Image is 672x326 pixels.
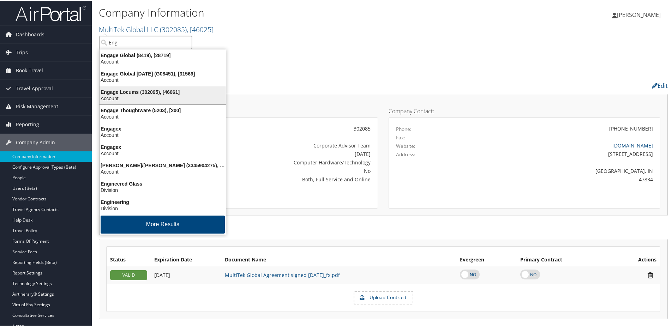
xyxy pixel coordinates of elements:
a: MultiTek Global LLC [99,24,214,34]
th: Primary Contract [517,253,611,266]
div: Corporate Advisor Team [203,141,371,149]
a: MultiTek Global Agreement signed [DATE]_fx.pdf [225,271,340,278]
div: VALID [110,270,147,279]
div: 302085 [203,124,371,132]
div: Engage Locums (302095), [46061] [95,88,230,95]
div: Account [95,76,230,83]
div: Account [95,113,230,119]
a: [PERSON_NAME] [612,4,668,25]
span: Book Travel [16,61,43,79]
div: Computer Hardware/Technology [203,158,371,165]
h1: Company Information [99,5,478,19]
th: Evergreen [456,253,517,266]
span: , [ 46025 ] [187,24,214,34]
img: airportal-logo.png [16,5,86,21]
div: Add/Edit Date [154,271,218,278]
div: [GEOGRAPHIC_DATA], IN [463,167,653,174]
div: Account [95,58,230,64]
span: Company Admin [16,133,55,151]
div: Both, Full Service and Online [203,175,371,182]
th: Document Name [221,253,456,266]
label: Phone: [396,125,412,132]
div: Account [95,168,230,174]
span: Travel Approval [16,79,53,97]
span: Risk Management [16,97,58,115]
th: Actions [611,253,660,266]
div: Engage Global (8419), [28719] [95,52,230,58]
span: [PERSON_NAME] [617,10,661,18]
label: Website: [396,142,415,149]
i: Remove Contract [644,271,656,278]
th: Status [107,253,151,266]
span: Trips [16,43,28,61]
div: Engagex [95,125,230,131]
div: Account [95,95,230,101]
div: [STREET_ADDRESS] [463,150,653,157]
input: Search Accounts [99,35,192,48]
span: Dashboards [16,25,44,43]
div: Division [95,205,230,211]
div: Engagex [95,143,230,150]
div: No [203,167,371,174]
label: Address: [396,150,415,157]
a: [DOMAIN_NAME] [612,141,653,148]
div: Engage Thoughtware (5203), [200] [95,107,230,113]
th: Expiration Date [151,253,221,266]
div: Division [95,186,230,193]
h2: Contracts: [99,223,668,235]
div: Engage Global [DATE] (G08451), [31569] [95,70,230,76]
span: [DATE] [154,271,170,278]
div: Engineering [95,198,230,205]
label: Upload Contract [354,291,413,303]
div: [PERSON_NAME]/[PERSON_NAME] (3345904275), [21447] [95,162,230,168]
span: Reporting [16,115,39,133]
h4: Account Details: [106,108,378,113]
div: [PHONE_NUMBER] [609,124,653,132]
a: Edit [652,81,668,89]
div: [DATE] [203,150,371,157]
div: Account [95,131,230,138]
div: Engineered Glass [95,180,230,186]
span: ( 302085 ) [160,24,187,34]
button: More Results [101,215,225,233]
h2: Company Profile: [99,79,475,91]
div: 47834 [463,175,653,182]
div: Account [95,150,230,156]
label: Fax: [396,133,405,140]
h4: Company Contact: [389,108,660,113]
